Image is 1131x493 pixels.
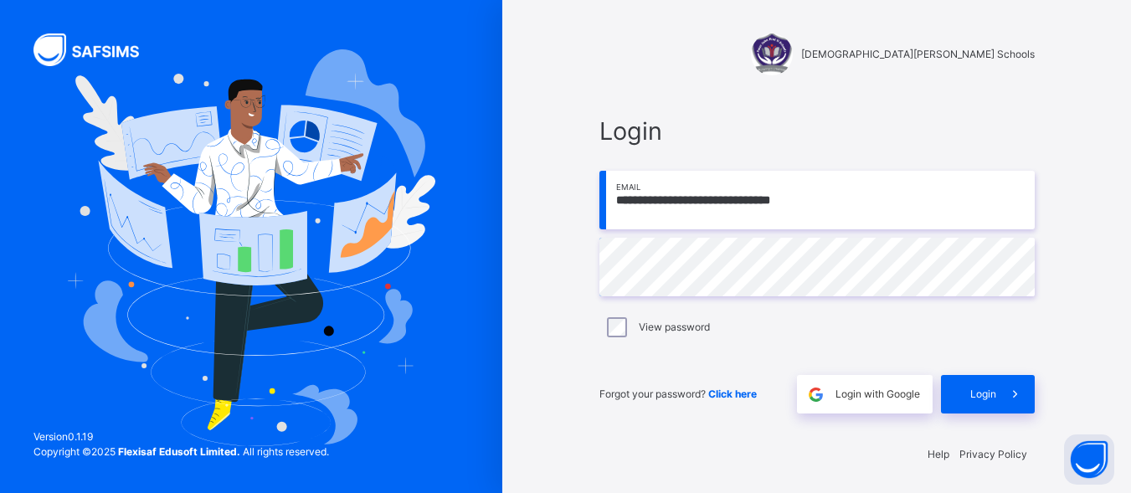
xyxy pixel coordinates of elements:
[801,47,1035,62] span: [DEMOGRAPHIC_DATA][PERSON_NAME] Schools
[959,448,1027,460] a: Privacy Policy
[806,385,825,404] img: google.396cfc9801f0270233282035f929180a.svg
[33,429,329,444] span: Version 0.1.19
[67,49,436,446] img: Hero Image
[599,388,757,400] span: Forgot your password?
[835,387,920,402] span: Login with Google
[708,388,757,400] a: Click here
[970,387,996,402] span: Login
[1064,434,1114,485] button: Open asap
[639,320,710,335] label: View password
[33,33,159,66] img: SAFSIMS Logo
[118,445,240,458] strong: Flexisaf Edusoft Limited.
[33,445,329,458] span: Copyright © 2025 All rights reserved.
[599,113,1035,149] span: Login
[928,448,949,460] a: Help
